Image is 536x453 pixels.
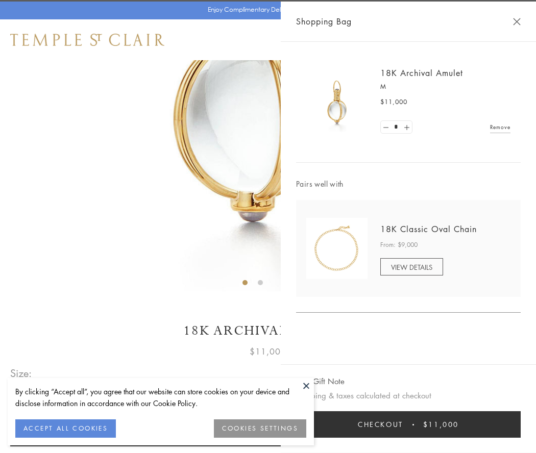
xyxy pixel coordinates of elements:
[214,419,306,438] button: COOKIES SETTINGS
[423,419,459,430] span: $11,000
[358,419,403,430] span: Checkout
[513,18,521,26] button: Close Shopping Bag
[250,345,286,358] span: $11,000
[10,365,33,382] span: Size:
[391,262,432,272] span: VIEW DETAILS
[296,375,345,388] button: Add Gift Note
[380,258,443,275] a: VIEW DETAILS
[296,389,521,402] p: Shipping & taxes calculated at checkout
[208,5,324,15] p: Enjoy Complimentary Delivery & Returns
[380,97,407,107] span: $11,000
[306,71,368,133] img: 18K Archival Amulet
[10,322,526,340] h1: 18K Archival Amulet
[490,121,510,133] a: Remove
[380,82,510,92] p: M
[296,411,521,438] button: Checkout $11,000
[296,178,521,190] span: Pairs well with
[15,419,116,438] button: ACCEPT ALL COOKIES
[401,121,411,134] a: Set quantity to 2
[10,34,164,46] img: Temple St. Clair
[380,223,477,235] a: 18K Classic Oval Chain
[296,15,352,28] span: Shopping Bag
[380,240,418,250] span: From: $9,000
[381,121,391,134] a: Set quantity to 0
[306,218,368,279] img: N88865-OV18
[380,67,463,79] a: 18K Archival Amulet
[15,386,306,409] div: By clicking “Accept all”, you agree that our website can store cookies on your device and disclos...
